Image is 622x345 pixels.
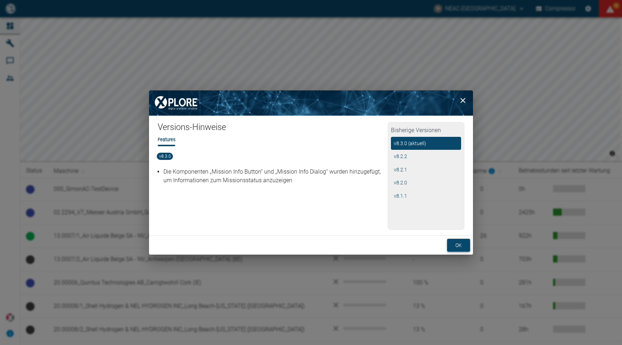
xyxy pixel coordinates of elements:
button: v8.2.0 [391,176,461,189]
span: v8.3.0 [157,153,173,160]
button: v8.2.1 [391,163,461,176]
p: Die Komponenten „Mission Info Button“ und „Mission Info Dialog“ wurden hinzugefügt, um Informatio... [163,167,386,185]
button: close [456,93,470,108]
button: v8.1.1 [391,189,461,203]
h1: Versions-Hinweise [158,122,388,136]
h2: Bisherige Versionen [391,125,461,137]
button: ok [447,239,470,252]
button: v8.3.0 (aktuell) [391,137,461,150]
button: v8.2.2 [391,150,461,163]
li: Features [158,136,175,143]
img: background image [149,90,473,116]
img: XPLORE Logo [149,90,203,116]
